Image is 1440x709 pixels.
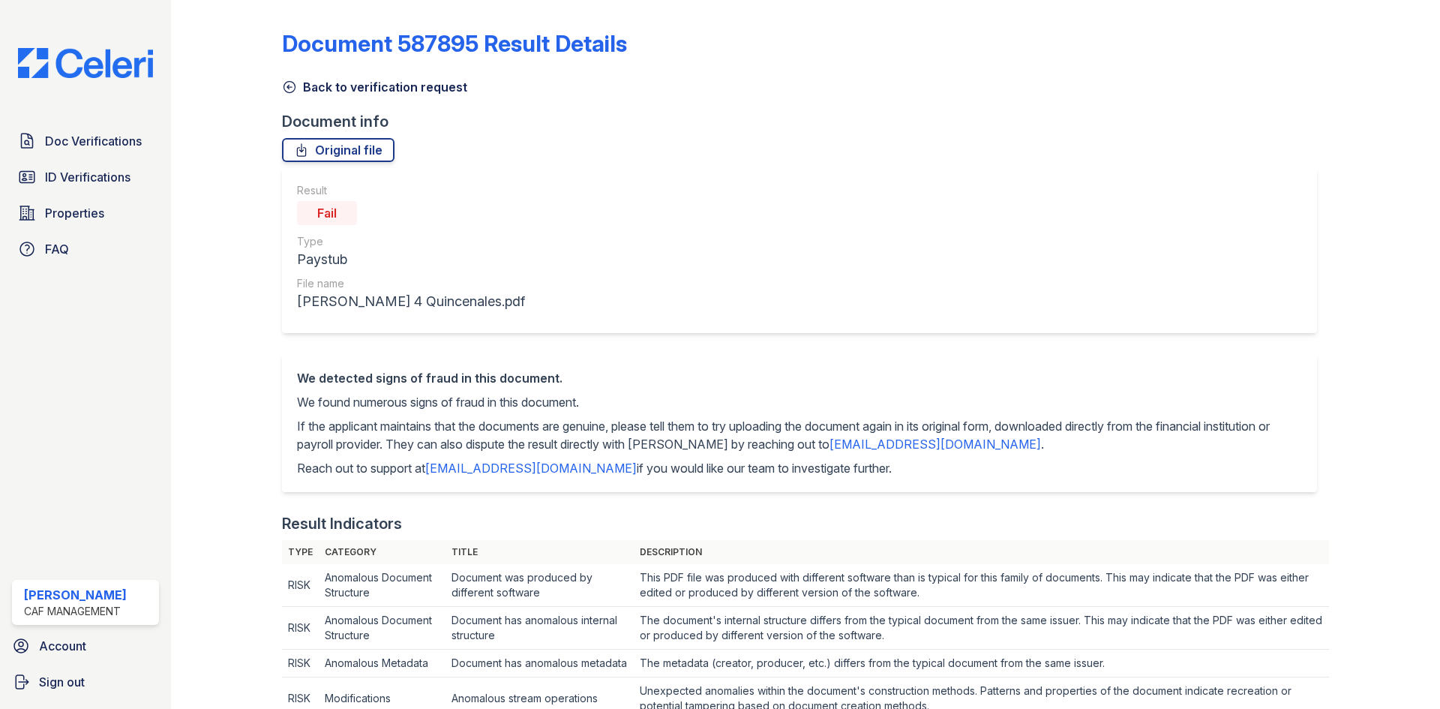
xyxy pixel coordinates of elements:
[45,132,142,150] span: Doc Verifications
[1041,437,1044,452] span: .
[282,30,627,57] a: Document 587895 Result Details
[282,564,319,607] td: RISK
[445,650,634,677] td: Document has anomalous metadata
[297,276,525,291] div: File name
[634,650,1328,677] td: The metadata (creator, producer, etc.) differs from the typical document from the same issuer.
[425,461,637,476] a: [EMAIL_ADDRESS][DOMAIN_NAME]
[12,162,159,192] a: ID Verifications
[282,111,1329,132] div: Document info
[282,513,402,534] div: Result Indicators
[634,564,1328,607] td: This PDF file was produced with different software than is typical for this family of documents. ...
[282,540,319,564] th: Type
[282,650,319,677] td: RISK
[6,631,165,661] a: Account
[39,673,85,691] span: Sign out
[297,183,525,198] div: Result
[6,667,165,697] a: Sign out
[6,48,165,78] img: CE_Logo_Blue-a8612792a0a2168367f1c8372b55b34899dd931a85d93a1a3d3e32e68fde9ad4.png
[45,168,130,186] span: ID Verifications
[297,369,1302,387] div: We detected signs of fraud in this document.
[445,607,634,650] td: Document has anomalous internal structure
[12,126,159,156] a: Doc Verifications
[297,201,357,225] div: Fail
[1377,649,1425,694] iframe: chat widget
[282,78,467,96] a: Back to verification request
[319,564,445,607] td: Anomalous Document Structure
[297,393,1302,411] p: We found numerous signs of fraud in this document.
[297,234,525,249] div: Type
[319,650,445,677] td: Anomalous Metadata
[297,459,1302,477] p: Reach out to support at if you would like our team to investigate further.
[445,540,634,564] th: Title
[39,637,86,655] span: Account
[634,540,1328,564] th: Description
[319,540,445,564] th: Category
[319,607,445,650] td: Anomalous Document Structure
[12,234,159,264] a: FAQ
[282,607,319,650] td: RISK
[282,138,394,162] a: Original file
[45,204,104,222] span: Properties
[445,564,634,607] td: Document was produced by different software
[297,249,525,270] div: Paystub
[45,240,69,258] span: FAQ
[24,604,127,619] div: CAF Management
[297,291,525,312] div: [PERSON_NAME] 4 Quincenales.pdf
[634,607,1328,650] td: The document's internal structure differs from the typical document from the same issuer. This ma...
[297,417,1302,453] p: If the applicant maintains that the documents are genuine, please tell them to try uploading the ...
[12,198,159,228] a: Properties
[24,586,127,604] div: [PERSON_NAME]
[829,437,1041,452] a: [EMAIL_ADDRESS][DOMAIN_NAME]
